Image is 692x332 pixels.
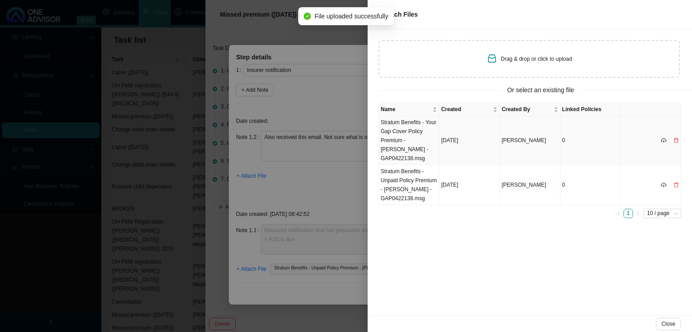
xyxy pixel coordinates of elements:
span: delete [674,182,679,188]
span: Or select an existing file [501,85,581,95]
td: Stratum Benefits - Unpaid Policy Premium - [PERSON_NAME] - GAP0422138.msg [379,165,439,205]
th: Linked Policies [560,103,621,116]
td: Stratum Benefits - Your Gap Cover Policy Premium - [PERSON_NAME] - GAP0422138.msg [379,116,439,165]
span: Attach Files [382,11,418,18]
span: Created By [501,105,551,114]
button: left [614,209,624,218]
li: Previous Page [614,209,624,218]
span: Drag & drop or click to upload [501,56,572,62]
th: Name [379,103,439,116]
td: [DATE] [439,165,500,205]
span: Created [441,105,491,114]
td: 0 [560,116,621,165]
th: Created [439,103,500,116]
span: left [616,211,621,216]
th: Created By [500,103,560,116]
li: 1 [624,209,633,218]
td: 0 [560,165,621,205]
span: File uploaded successfully [314,11,388,21]
span: check-circle [304,13,311,20]
span: cloud-download [661,138,666,143]
span: cloud-download [661,182,666,188]
span: 10 / page [647,209,678,218]
span: [PERSON_NAME] [501,137,546,144]
a: 1 [624,209,633,218]
span: right [635,211,640,216]
span: [PERSON_NAME] [501,182,546,188]
div: Page Size [643,209,681,218]
li: Next Page [633,209,642,218]
button: right [633,209,642,218]
td: [DATE] [439,116,500,165]
span: Close [661,319,675,328]
button: Close [656,318,681,330]
span: inbox [487,53,497,64]
span: delete [674,138,679,143]
span: Name [381,105,431,114]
